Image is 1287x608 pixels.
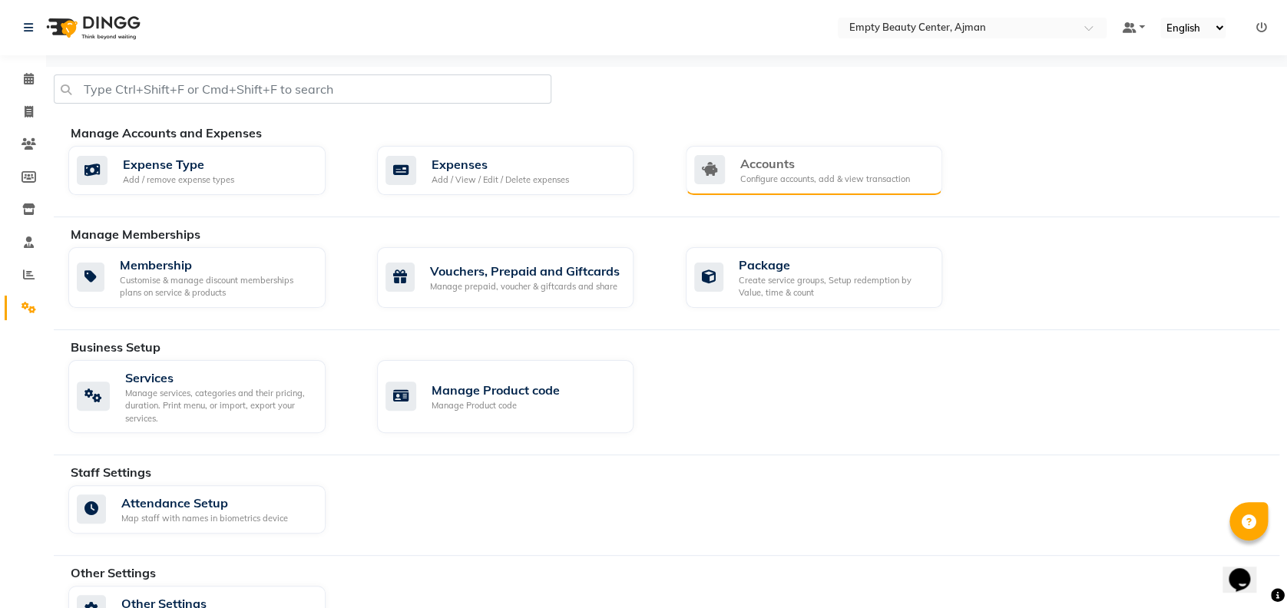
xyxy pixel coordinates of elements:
[377,146,663,195] a: ExpensesAdd / View / Edit / Delete expenses
[432,173,569,187] div: Add / View / Edit / Delete expenses
[68,485,354,534] a: Attendance SetupMap staff with names in biometrics device
[125,387,313,425] div: Manage services, categories and their pricing, duration. Print menu, or import, export your servi...
[125,368,313,387] div: Services
[121,512,288,525] div: Map staff with names in biometrics device
[120,274,313,299] div: Customise & manage discount memberships plans on service & products
[377,247,663,308] a: Vouchers, Prepaid and GiftcardsManage prepaid, voucher & giftcards and share
[430,262,620,280] div: Vouchers, Prepaid and Giftcards
[432,399,560,412] div: Manage Product code
[430,280,620,293] div: Manage prepaid, voucher & giftcards and share
[123,155,234,173] div: Expense Type
[39,6,144,49] img: logo
[123,173,234,187] div: Add / remove expense types
[739,256,931,274] div: Package
[432,155,569,173] div: Expenses
[740,154,910,173] div: Accounts
[120,256,313,274] div: Membership
[1222,547,1272,593] iframe: chat widget
[740,173,910,186] div: Configure accounts, add & view transaction
[739,274,931,299] div: Create service groups, Setup redemption by Value, time & count
[68,360,354,434] a: ServicesManage services, categories and their pricing, duration. Print menu, or import, export yo...
[686,146,971,195] a: AccountsConfigure accounts, add & view transaction
[54,74,551,104] input: Type Ctrl+Shift+F or Cmd+Shift+F to search
[68,247,354,308] a: MembershipCustomise & manage discount memberships plans on service & products
[686,247,971,308] a: PackageCreate service groups, Setup redemption by Value, time & count
[432,381,560,399] div: Manage Product code
[377,360,663,434] a: Manage Product codeManage Product code
[121,494,288,512] div: Attendance Setup
[68,146,354,195] a: Expense TypeAdd / remove expense types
